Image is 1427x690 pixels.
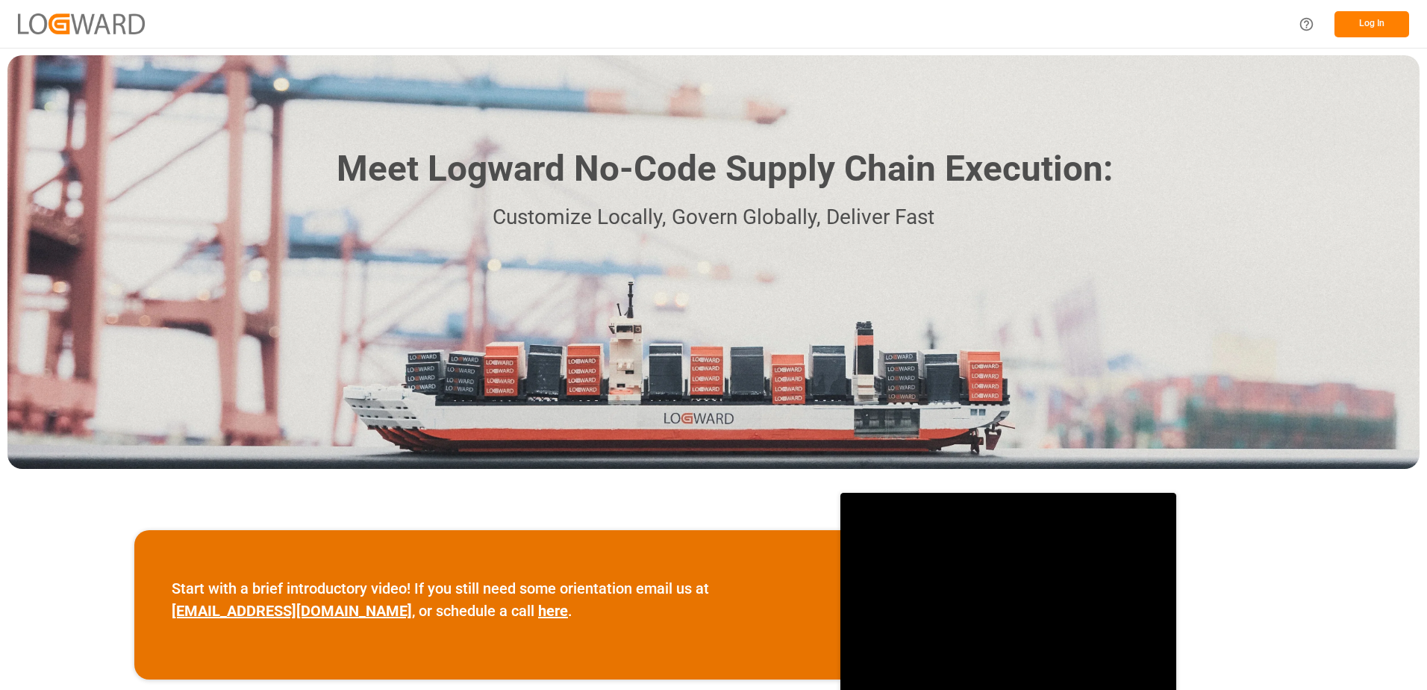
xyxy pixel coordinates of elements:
p: Customize Locally, Govern Globally, Deliver Fast [314,201,1113,234]
a: [EMAIL_ADDRESS][DOMAIN_NAME] [172,602,412,620]
button: Help Center [1290,7,1323,41]
p: Start with a brief introductory video! If you still need some orientation email us at , or schedu... [172,577,803,622]
button: Log In [1334,11,1409,37]
img: Logward_new_orange.png [18,13,145,34]
h1: Meet Logward No-Code Supply Chain Execution: [337,143,1113,196]
a: here [538,602,568,620]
